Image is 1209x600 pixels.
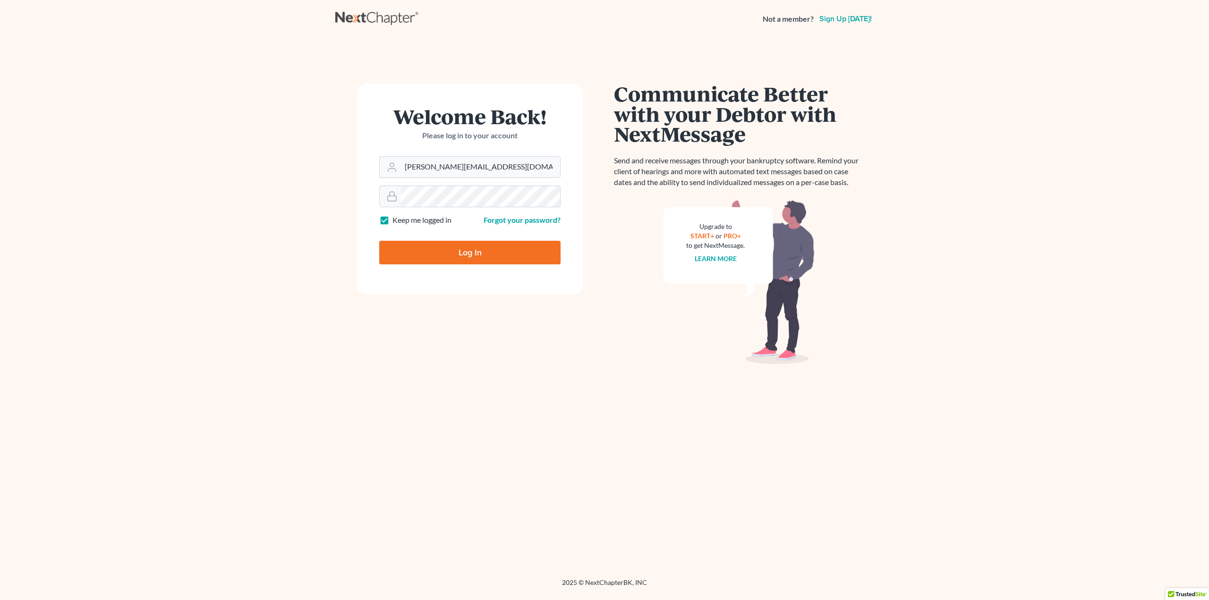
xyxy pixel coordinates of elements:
p: Send and receive messages through your bankruptcy software. Remind your client of hearings and mo... [614,155,864,188]
strong: Not a member? [763,14,814,25]
a: Learn more [695,254,737,262]
a: Sign up [DATE]! [817,15,874,23]
input: Log In [379,241,561,264]
div: 2025 © NextChapterBK, INC [335,578,874,595]
input: Email Address [401,157,560,177]
p: Please log in to your account [379,130,561,141]
img: nextmessage_bg-59042aed3d76b12b5cd301f8e5b87938c9018125f34e5fa2b7a6b67550977c72.svg [664,199,815,364]
div: to get NextMessage. [686,241,745,250]
a: Forgot your password? [484,215,561,224]
span: or [715,232,722,240]
div: Upgrade to [686,222,745,231]
label: Keep me logged in [392,215,451,226]
h1: Communicate Better with your Debtor with NextMessage [614,84,864,144]
h1: Welcome Back! [379,106,561,127]
a: START+ [690,232,714,240]
a: PRO+ [724,232,741,240]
